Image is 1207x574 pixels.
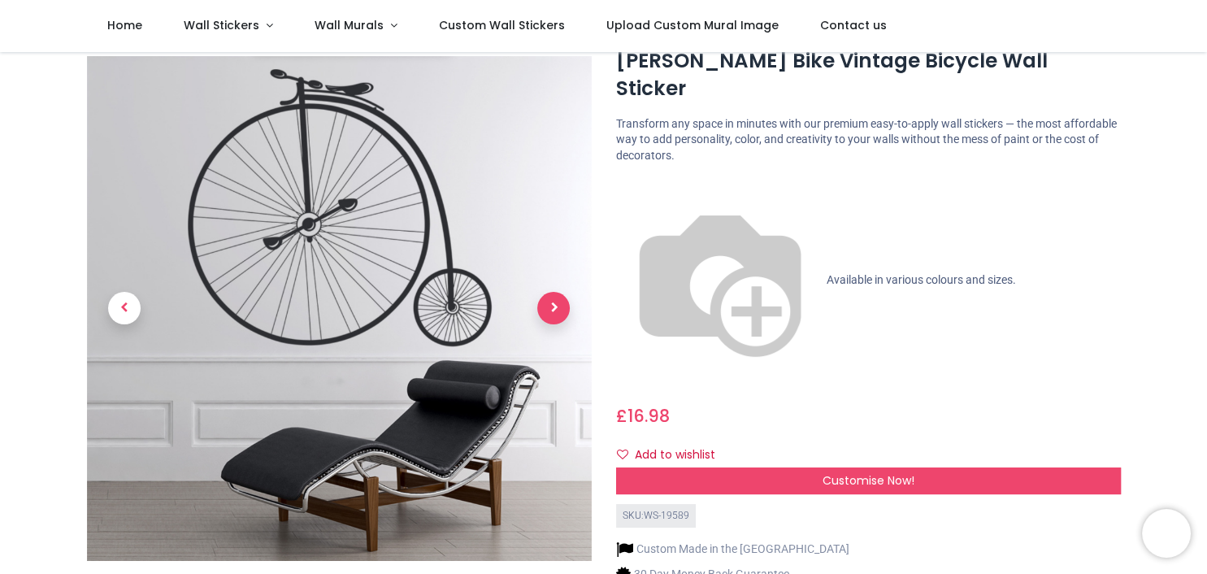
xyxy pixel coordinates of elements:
[627,404,670,428] span: 16.98
[515,133,591,486] a: Next
[616,47,1121,103] h1: [PERSON_NAME] Bike Vintage Bicycle Wall Sticker
[823,472,914,489] span: Customise Now!
[1142,509,1191,558] iframe: Brevo live chat
[616,504,696,528] div: SKU: WS-19589
[827,273,1016,286] span: Available in various colours and sizes.
[184,17,259,33] span: Wall Stickers
[617,449,628,460] i: Add to wishlist
[315,17,384,33] span: Wall Murals
[616,441,729,469] button: Add to wishlistAdd to wishlist
[87,56,592,561] img: Penny Farthing Bike Vintage Bicycle Wall Sticker
[616,541,849,558] li: Custom Made in the [GEOGRAPHIC_DATA]
[820,17,887,33] span: Contact us
[616,176,824,385] img: color-wheel.png
[108,293,141,325] span: Previous
[606,17,779,33] span: Upload Custom Mural Image
[107,17,142,33] span: Home
[616,116,1121,164] p: Transform any space in minutes with our premium easy-to-apply wall stickers — the most affordable...
[616,404,670,428] span: £
[439,17,565,33] span: Custom Wall Stickers
[87,133,163,486] a: Previous
[537,293,570,325] span: Next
